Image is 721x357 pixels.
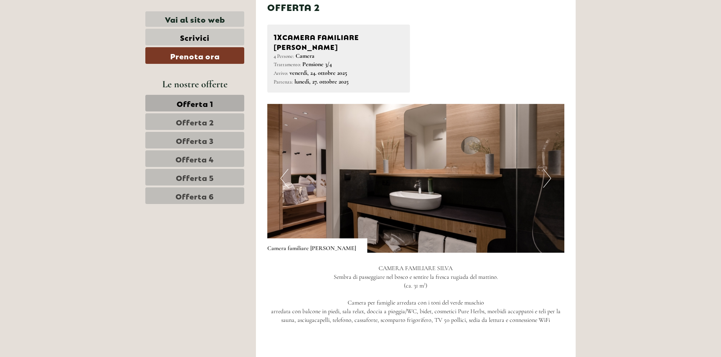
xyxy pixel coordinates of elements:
small: 13:31 [11,37,101,42]
button: Invia [253,196,297,212]
p: CAMERA FAMILIARE SILVA Sembra di passeggiare nel bosco e sentire la fresca rugiada del mattino. (... [267,264,565,325]
button: Next [543,169,551,188]
small: 4 Persone: [274,53,294,59]
button: Previous [280,169,288,188]
span: Offerta 3 [176,135,214,145]
a: Scrivici [145,29,244,45]
b: venerdì, 24. ottobre 2025 [290,69,347,77]
small: Trattamento: [274,61,301,68]
div: Offerta 2 [267,0,320,13]
div: Camera familiare [PERSON_NAME] [267,238,367,253]
a: Vai al sito web [145,11,244,27]
div: [GEOGRAPHIC_DATA] [11,22,101,28]
div: Camera familiare [PERSON_NAME] [274,31,404,51]
b: Pensione 3/4 [302,60,332,68]
b: 1x [274,31,282,42]
span: Offerta 4 [176,153,214,164]
div: Le nostre offerte [145,77,244,91]
a: Prenota ora [145,47,244,64]
img: image [267,104,565,253]
b: lunedì, 27. ottobre 2025 [294,78,349,85]
span: Offerta 1 [177,98,213,108]
span: Offerta 2 [176,116,214,127]
div: Buon giorno, come possiamo aiutarla? [6,20,105,43]
span: Offerta 6 [176,190,214,201]
b: Camera [296,52,314,60]
small: Arrivo: [274,70,288,76]
span: Offerta 5 [176,172,214,182]
small: Partenza: [274,79,293,85]
div: lunedì [134,6,164,19]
